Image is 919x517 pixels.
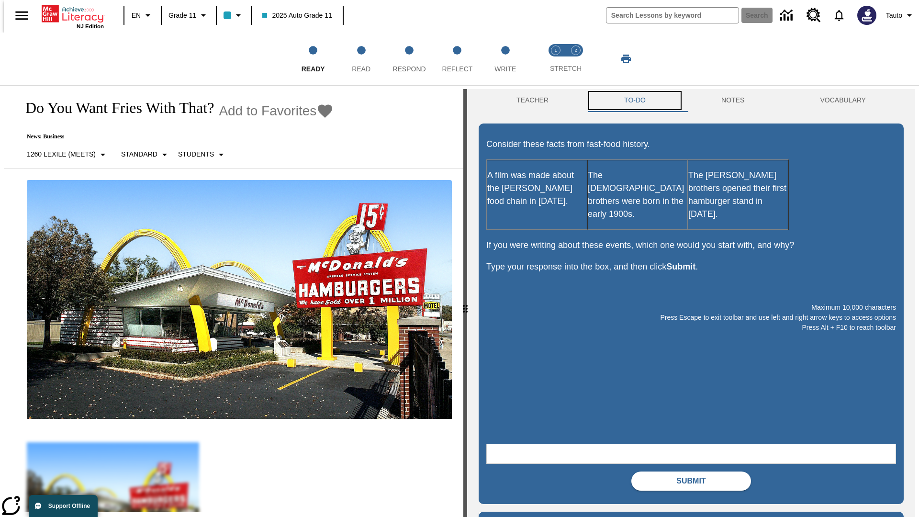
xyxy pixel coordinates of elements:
[165,7,213,24] button: Grade: Grade 11, Select a grade
[4,89,463,512] div: reading
[220,7,248,24] button: Class color is light blue. Change class color
[467,89,915,517] div: activity
[117,146,174,163] button: Scaffolds, Standard
[463,89,467,517] div: Press Enter or Spacebar and then press right and left arrow keys to move the slider
[15,99,214,117] h1: Do You Want Fries With That?
[42,3,104,29] div: Home
[479,89,904,112] div: Instructional Panel Tabs
[392,65,426,73] span: Respond
[606,8,739,23] input: search field
[381,33,437,85] button: Respond step 3 of 5
[562,33,590,85] button: Stretch Respond step 2 of 2
[77,23,104,29] span: NJ Edition
[782,89,904,112] button: VOCABULARY
[486,138,896,151] p: Consider these facts from fast-food history.
[586,89,684,112] button: TO-DO
[611,50,641,67] button: Print
[132,11,141,21] span: EN
[23,146,112,163] button: Select Lexile, 1260 Lexile (Meets)
[486,303,896,313] p: Maximum 10,000 characters
[494,65,516,73] span: Write
[827,3,852,28] a: Notifications
[852,3,882,28] button: Select a new avatar
[486,323,896,333] p: Press Alt + F10 to reach toolbar
[882,7,919,24] button: Profile/Settings
[774,2,801,29] a: Data Center
[486,239,896,252] p: If you were writing about these events, which one would you start with, and why?
[574,48,577,53] text: 2
[886,11,902,21] span: Tauto
[121,149,157,159] p: Standard
[29,495,98,517] button: Support Offline
[479,89,586,112] button: Teacher
[631,472,751,491] button: Submit
[15,133,334,140] p: News: Business
[554,48,557,53] text: 1
[262,11,332,21] span: 2025 Auto Grade 11
[219,103,316,119] span: Add to Favorites
[352,65,370,73] span: Read
[219,102,334,119] button: Add to Favorites - Do You Want Fries With That?
[486,313,896,323] p: Press Escape to exit toolbar and use left and right arrow keys to access options
[48,503,90,509] span: Support Offline
[333,33,389,85] button: Read step 2 of 5
[174,146,231,163] button: Select Student
[542,33,570,85] button: Stretch Read step 1 of 2
[801,2,827,28] a: Resource Center, Will open in new tab
[127,7,158,24] button: Language: EN, Select a language
[302,65,325,73] span: Ready
[27,180,452,419] img: One of the first McDonald's stores, with the iconic red sign and golden arches.
[178,149,214,159] p: Students
[857,6,876,25] img: Avatar
[684,89,782,112] button: NOTES
[550,65,582,72] span: STRETCH
[4,8,140,16] body: Maximum 10,000 characters Press Escape to exit toolbar and use left and right arrow keys to acces...
[588,169,687,221] p: The [DEMOGRAPHIC_DATA] brothers were born in the early 1900s.
[486,260,896,273] p: Type your response into the box, and then click .
[285,33,341,85] button: Ready step 1 of 5
[478,33,533,85] button: Write step 5 of 5
[442,65,473,73] span: Reflect
[168,11,196,21] span: Grade 11
[27,149,96,159] p: 1260 Lexile (Meets)
[429,33,485,85] button: Reflect step 4 of 5
[8,1,36,30] button: Open side menu
[688,169,788,221] p: The [PERSON_NAME] brothers opened their first hamburger stand in [DATE].
[487,169,587,208] p: A film was made about the [PERSON_NAME] food chain in [DATE].
[666,262,695,271] strong: Submit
